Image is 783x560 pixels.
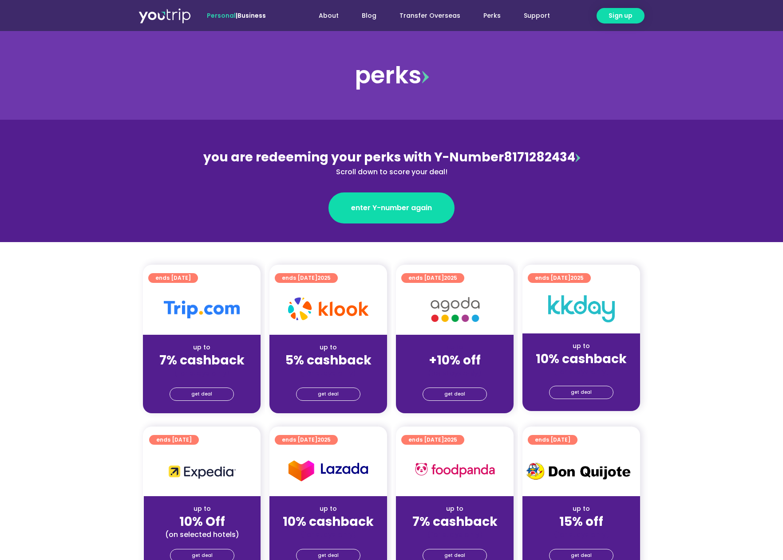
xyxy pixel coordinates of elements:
[350,8,388,24] a: Blog
[275,273,338,283] a: ends [DATE]2025
[207,11,266,20] span: |
[282,273,331,283] span: ends [DATE]
[203,149,504,166] span: you are redeeming your perks with Y-Number
[412,513,498,530] strong: 7% cashback
[423,388,487,401] a: get deal
[401,273,464,283] a: ends [DATE]2025
[277,368,380,378] div: (for stays only)
[170,388,234,401] a: get deal
[570,274,584,282] span: 2025
[512,8,562,24] a: Support
[535,435,570,445] span: ends [DATE]
[275,435,338,445] a: ends [DATE]2025
[403,504,506,513] div: up to
[151,504,253,513] div: up to
[447,343,463,352] span: up to
[388,8,472,24] a: Transfer Overseas
[530,530,633,539] div: (for stays only)
[535,273,584,283] span: ends [DATE]
[317,274,331,282] span: 2025
[290,8,562,24] nav: Menu
[307,8,350,24] a: About
[148,273,198,283] a: ends [DATE]
[403,368,506,378] div: (for stays only)
[283,513,374,530] strong: 10% cashback
[549,386,613,399] a: get deal
[179,513,225,530] strong: 10% Off
[408,435,457,445] span: ends [DATE]
[156,435,192,445] span: ends [DATE]
[296,388,360,401] a: get deal
[401,435,464,445] a: ends [DATE]2025
[159,352,245,369] strong: 7% cashback
[429,352,481,369] strong: +10% off
[472,8,512,24] a: Perks
[444,274,457,282] span: 2025
[277,530,380,539] div: (for stays only)
[444,436,457,443] span: 2025
[536,350,627,368] strong: 10% cashback
[151,530,253,539] div: (on selected hotels)
[199,148,584,177] div: 8171282434
[199,167,584,177] div: Scroll down to score your deal!
[408,273,457,283] span: ends [DATE]
[403,530,506,539] div: (for stays only)
[150,343,253,352] div: up to
[444,388,465,400] span: get deal
[559,513,603,530] strong: 15% off
[191,388,212,400] span: get deal
[149,435,199,445] a: ends [DATE]
[597,8,645,23] a: Sign up
[285,352,372,369] strong: 5% cashback
[528,435,577,445] a: ends [DATE]
[328,192,455,223] a: enter Y-number again
[530,367,633,376] div: (for stays only)
[318,388,339,400] span: get deal
[530,504,633,513] div: up to
[207,11,236,20] span: Personal
[155,273,191,283] span: ends [DATE]
[528,273,591,283] a: ends [DATE]2025
[530,341,633,351] div: up to
[150,368,253,378] div: (for stays only)
[277,504,380,513] div: up to
[317,436,331,443] span: 2025
[571,386,592,399] span: get deal
[609,11,633,20] span: Sign up
[282,435,331,445] span: ends [DATE]
[351,203,432,213] span: enter Y-number again
[237,11,266,20] a: Business
[277,343,380,352] div: up to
